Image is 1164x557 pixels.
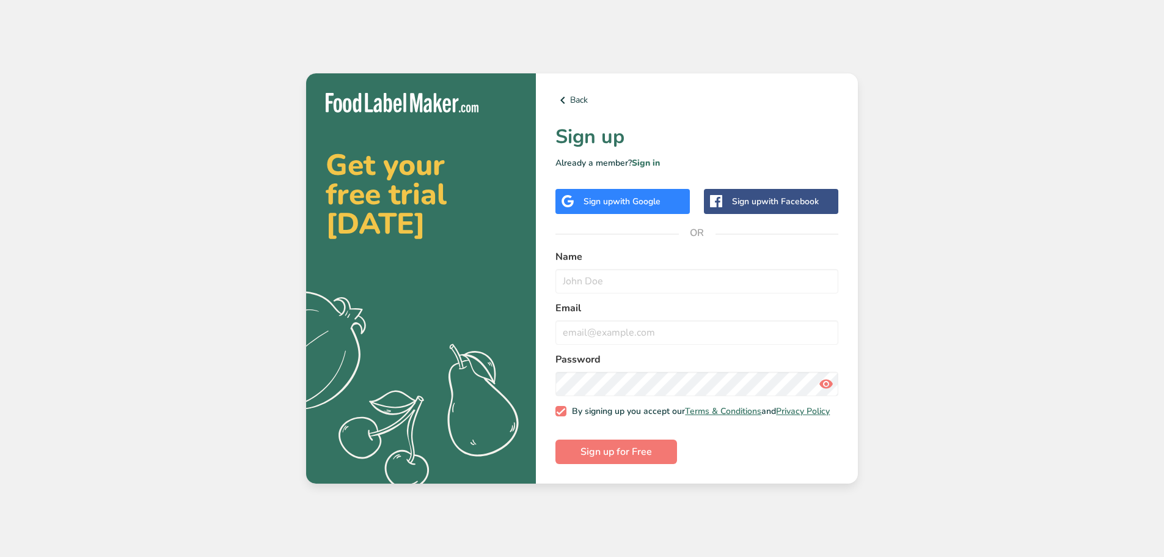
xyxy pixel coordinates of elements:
[761,196,819,207] span: with Facebook
[326,150,516,238] h2: Get your free trial [DATE]
[566,406,830,417] span: By signing up you accept our and
[613,196,661,207] span: with Google
[555,320,838,345] input: email@example.com
[555,440,677,464] button: Sign up for Free
[555,301,838,315] label: Email
[555,249,838,264] label: Name
[679,215,716,251] span: OR
[685,405,761,417] a: Terms & Conditions
[326,93,478,113] img: Food Label Maker
[776,405,830,417] a: Privacy Policy
[584,195,661,208] div: Sign up
[555,93,838,108] a: Back
[555,352,838,367] label: Password
[555,122,838,152] h1: Sign up
[632,157,660,169] a: Sign in
[732,195,819,208] div: Sign up
[580,444,652,459] span: Sign up for Free
[555,269,838,293] input: John Doe
[555,157,838,169] p: Already a member?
